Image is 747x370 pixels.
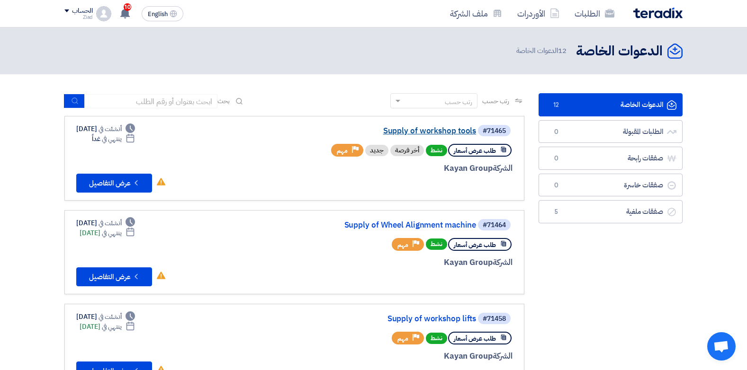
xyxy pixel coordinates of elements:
span: الشركة [493,162,513,174]
button: عرض التفاصيل [76,267,152,286]
div: [DATE] [80,228,135,238]
div: Open chat [707,332,736,361]
span: ينتهي في [102,134,121,144]
div: جديد [365,145,388,156]
div: [DATE] [76,218,135,228]
span: 12 [558,45,567,56]
a: صفقات ملغية5 [539,200,683,223]
div: Kayan Group [285,256,513,269]
span: 0 [550,181,562,190]
span: طلب عرض أسعار [454,146,496,155]
div: [DATE] [80,322,135,332]
span: مهم [397,334,408,343]
span: نشط [426,238,447,250]
a: الطلبات [567,2,622,25]
a: الدعوات الخاصة12 [539,93,683,116]
div: #71465 [483,128,506,134]
span: ينتهي في [102,322,121,332]
a: Supply of workshop tools [287,127,476,135]
a: Supply of workshop lifts [287,315,476,323]
span: 12 [550,100,562,110]
div: غداً [92,134,135,144]
span: بحث [217,96,230,106]
input: ابحث بعنوان أو رقم الطلب [85,94,217,108]
div: رتب حسب [445,97,472,107]
span: الشركة [493,256,513,268]
span: طلب عرض أسعار [454,334,496,343]
a: ملف الشركة [442,2,510,25]
span: أنشئت في [99,312,121,322]
span: 0 [550,127,562,137]
span: رتب حسب [482,96,509,106]
span: English [148,11,168,18]
div: [DATE] [76,124,135,134]
button: English [142,6,183,21]
span: طلب عرض أسعار [454,240,496,249]
button: عرض التفاصيل [76,174,152,193]
span: أنشئت في [99,124,121,134]
a: صفقات رابحة0 [539,147,683,170]
div: Ziad [64,15,92,20]
span: مهم [397,240,408,249]
span: 10 [124,3,131,11]
div: Kayan Group [285,350,513,362]
h2: الدعوات الخاصة [576,42,663,61]
div: الحساب [72,7,92,15]
div: [DATE] [76,312,135,322]
span: نشط [426,145,447,156]
span: 5 [550,207,562,217]
div: أخر فرصة [390,145,424,156]
span: الدعوات الخاصة [516,45,568,56]
span: 0 [550,154,562,163]
img: profile_test.png [96,6,111,21]
img: Teradix logo [633,8,683,18]
span: الشركة [493,350,513,362]
div: #71458 [483,316,506,322]
div: #71464 [483,222,506,229]
span: مهم [337,146,348,155]
a: الأوردرات [510,2,567,25]
div: Kayan Group [285,162,513,175]
a: Supply of Wheel Alignment machine [287,221,476,229]
span: أنشئت في [99,218,121,228]
a: صفقات خاسرة0 [539,174,683,197]
a: الطلبات المقبولة0 [539,120,683,143]
span: نشط [426,333,447,344]
span: ينتهي في [102,228,121,238]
